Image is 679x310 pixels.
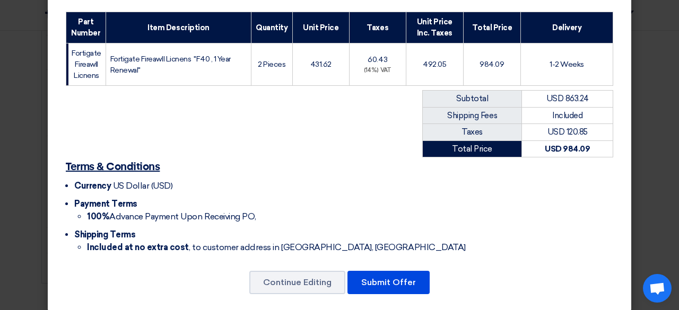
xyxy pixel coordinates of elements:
[522,91,613,108] td: USD 863.24
[423,107,522,124] td: Shipping Fees
[368,55,387,64] span: 60.43
[87,241,613,254] li: , to customer address in [GEOGRAPHIC_DATA], [GEOGRAPHIC_DATA]
[74,229,135,240] span: Shipping Terms
[292,12,349,43] th: Unit Price
[423,140,522,157] td: Total Price
[423,91,522,108] td: Subtotal
[463,12,520,43] th: Total Price
[106,12,251,43] th: Item Description
[87,242,189,252] strong: Included at no extra cost
[74,199,137,209] span: Payment Terms
[110,55,231,75] span: Fortigate Fireawll Licnens "F40 , 1 Year Renewal"
[249,271,345,294] button: Continue Editing
[643,274,672,303] div: Open chat
[66,12,106,43] th: Part Number
[552,111,582,120] span: Included
[310,60,332,69] span: 431.62
[480,60,504,69] span: 984.09
[354,66,402,75] div: (14%) VAT
[74,181,111,191] span: Currency
[550,60,584,69] span: 1-2 Weeks
[113,181,173,191] span: US Dollar (USD)
[87,211,109,222] strong: 100%
[406,12,463,43] th: Unit Price Inc. Taxes
[66,43,106,86] td: Fortigate Fireawll Licnens
[547,127,588,137] span: USD 120.85
[423,124,522,141] td: Taxes
[349,12,406,43] th: Taxes
[521,12,613,43] th: Delivery
[87,211,256,222] span: Advance Payment Upon Receiving PO,
[347,271,430,294] button: Submit Offer
[66,162,160,172] u: Terms & Conditions
[545,144,590,154] strong: USD 984.09
[258,60,285,69] span: 2 Pieces
[423,60,446,69] span: 492.05
[251,12,292,43] th: Quantity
